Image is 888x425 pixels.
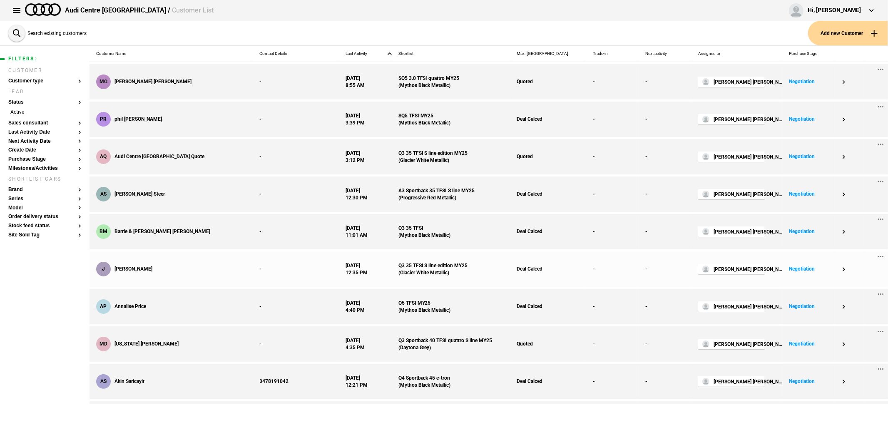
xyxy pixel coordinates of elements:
span: phil [PERSON_NAME] [114,116,162,123]
div: Assigned to [691,46,783,62]
span: [PERSON_NAME] [PERSON_NAME] [713,79,784,85]
div: Purchase Stage [782,46,835,62]
span: Akin Saricayir [114,378,144,385]
div: 11:01 AM [346,232,368,239]
div: A3 Sportback 35 TFSI S line MY25 [398,187,475,194]
div: pr [96,112,111,127]
div: SQ5 3.0 TFSI quattro MY25 [398,75,460,82]
div: - [639,102,691,137]
div: Negotiation [782,251,835,287]
img: default-avatar.png [702,153,709,160]
span: [PERSON_NAME] [PERSON_NAME] [713,266,784,272]
img: default-avatar.png [702,191,709,198]
div: [DATE] [346,375,360,382]
div: - [586,64,639,99]
div: - [639,326,691,362]
div: Audi Centre [GEOGRAPHIC_DATA] / [65,6,214,15]
div: Q4 Sportback 45 e-tron [398,375,450,382]
div: [DATE] [346,150,360,157]
div: - [639,289,691,324]
li: Active [8,109,81,117]
div: 3:12 PM [346,157,365,164]
button: Milestones/Activities [8,166,81,171]
div: MD [96,337,111,351]
div: 8:55 AM [346,82,365,89]
div: - [253,289,339,324]
div: ( Daytona Grey ) [398,344,431,351]
img: default-avatar.png [702,340,709,348]
div: Negotiation [782,64,835,99]
button: Search existing customers [8,21,92,45]
div: ( Progressive Red Metallic ) [398,194,457,201]
button: Stock feed status [8,223,81,229]
span: Audi Centre [GEOGRAPHIC_DATA] Quote [114,153,204,160]
button: Order delivery status [8,214,81,220]
button: [PERSON_NAME] [PERSON_NAME] [698,264,765,274]
div: [DATE] [346,337,360,344]
span: [US_STATE] [PERSON_NAME] [114,340,179,348]
div: Hi, [PERSON_NAME] [808,6,861,15]
div: - [639,251,691,287]
div: - [639,139,691,174]
button: Model [8,205,81,211]
div: - [586,289,639,324]
div: Negotiation [782,102,835,137]
div: [DATE] [346,75,360,82]
div: - [253,326,339,362]
div: - [253,64,339,99]
button: [PERSON_NAME] [PERSON_NAME] [698,226,765,237]
div: [DATE] [346,187,360,194]
div: ( Mythos Black Metallic ) [398,82,451,89]
div: BM [96,224,111,239]
div: - [586,214,639,249]
div: - [586,251,639,287]
span: [PERSON_NAME] [PERSON_NAME] [713,117,784,122]
button: [PERSON_NAME] [PERSON_NAME] [698,376,765,387]
img: default-avatar.png [702,228,709,235]
div: SQ5 TFSI MY25 [398,112,434,119]
button: Site Sold Tag [8,232,81,238]
button: Customer type [8,78,81,84]
span: [PERSON_NAME] [PERSON_NAME] [713,229,784,235]
span: Customer List [172,6,214,14]
div: [DATE] [346,300,360,307]
button: [PERSON_NAME] [PERSON_NAME] [698,152,765,162]
div: Deal Calced [510,176,586,212]
div: - [586,176,639,212]
div: AS [96,374,111,389]
img: default-avatar.png [702,378,709,385]
div: [DATE] [346,262,360,269]
span: [PERSON_NAME] [PERSON_NAME] [713,154,784,160]
div: 0478191042 [260,378,289,385]
div: - [253,251,339,287]
div: - [586,326,639,362]
div: - [639,214,691,249]
div: Trade-in [586,46,639,62]
h2: Customer [8,68,81,73]
div: - [253,102,339,137]
img: default-avatar.png [702,78,709,85]
button: Brand [8,187,81,193]
img: default-avatar.png [702,303,709,310]
button: Series [8,196,81,202]
div: 4:35 PM [346,344,365,351]
div: 3:39 PM [346,119,365,127]
span: [PERSON_NAME] [114,266,152,273]
h2: Shortlist cars [8,176,81,182]
div: Deal Calced [510,214,586,249]
div: - [639,176,691,212]
div: ( Mythos Black Metallic ) [398,119,451,127]
div: - [253,139,339,174]
div: - [639,364,691,399]
div: 12:35 PM [346,269,368,276]
img: default-avatar.png [702,116,709,123]
div: AS [96,187,111,201]
div: Quoted [510,326,586,362]
div: J [96,262,111,276]
div: - [586,102,639,137]
span: [PERSON_NAME] [PERSON_NAME] [713,191,784,197]
span: [PERSON_NAME] Steer [114,191,165,198]
div: Negotiation [782,214,835,249]
button: [PERSON_NAME] [PERSON_NAME] [698,114,765,124]
div: Negotiation [782,326,835,362]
